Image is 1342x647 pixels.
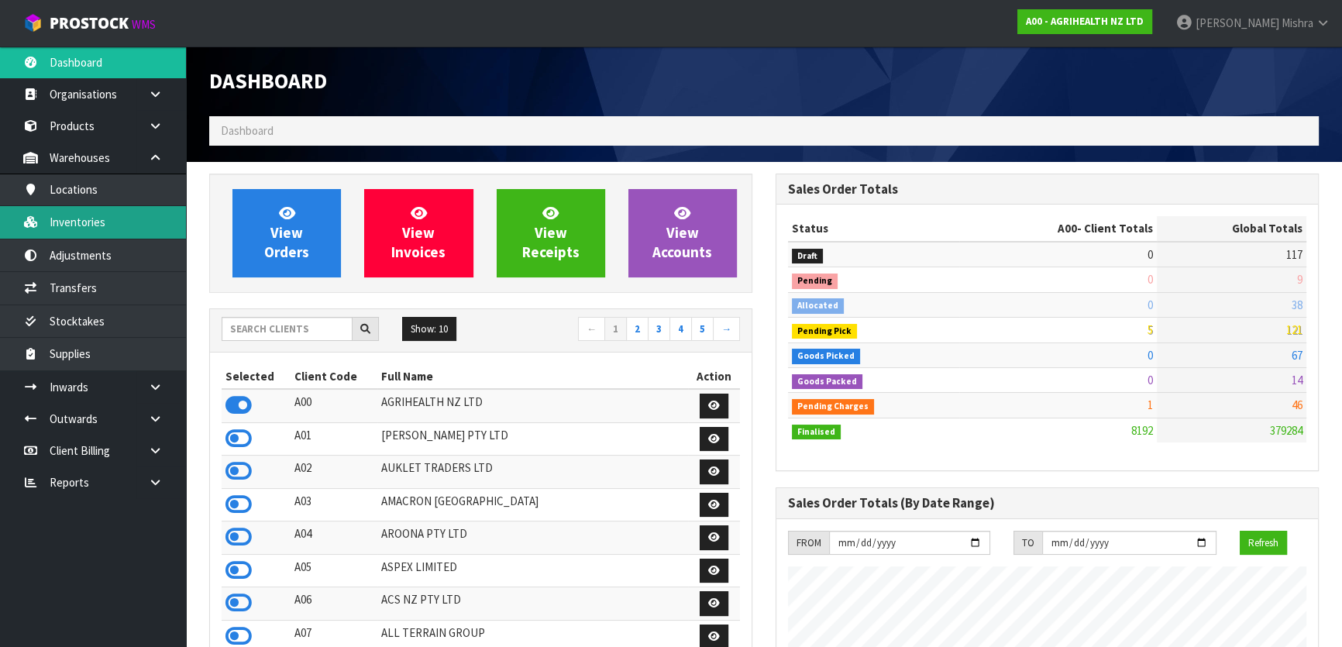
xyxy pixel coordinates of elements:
a: 3 [648,317,670,342]
td: AROONA PTY LTD [377,521,688,555]
th: Selected [222,364,291,389]
td: A06 [291,587,377,621]
td: ASPEX LIMITED [377,554,688,587]
a: ViewInvoices [364,189,473,277]
td: AUKLET TRADERS LTD [377,456,688,489]
span: 8192 [1131,423,1153,438]
th: Full Name [377,364,688,389]
a: → [713,317,740,342]
a: 5 [691,317,714,342]
button: Refresh [1240,531,1287,556]
span: Allocated [792,298,844,314]
td: [PERSON_NAME] PTY LTD [377,422,688,456]
span: Draft [792,249,823,264]
span: 1 [1148,397,1153,412]
span: 121 [1286,322,1302,337]
span: 67 [1292,348,1302,363]
span: 379284 [1270,423,1302,438]
td: ACS NZ PTY LTD [377,587,688,621]
button: Show: 10 [402,317,456,342]
span: 0 [1148,298,1153,312]
h3: Sales Order Totals (By Date Range) [788,496,1306,511]
img: cube-alt.png [23,13,43,33]
td: A00 [291,389,377,422]
a: ViewReceipts [497,189,605,277]
input: Search clients [222,317,353,341]
span: View Receipts [522,204,580,262]
span: [PERSON_NAME] [1196,15,1279,30]
div: FROM [788,531,829,556]
span: View Orders [264,204,309,262]
span: A00 [1058,221,1077,236]
th: Global Totals [1157,216,1306,241]
span: Pending Charges [792,399,874,415]
td: A02 [291,456,377,489]
div: TO [1013,531,1042,556]
span: Mishra [1282,15,1313,30]
span: 117 [1286,247,1302,262]
span: 14 [1292,373,1302,387]
th: Status [788,216,959,241]
span: Pending Pick [792,324,857,339]
span: Pending [792,274,838,289]
span: 5 [1148,322,1153,337]
nav: Page navigation [493,317,741,344]
span: ProStock [50,13,129,33]
td: AMACRON [GEOGRAPHIC_DATA] [377,488,688,521]
span: 0 [1148,272,1153,287]
span: Goods Packed [792,374,862,390]
a: ViewAccounts [628,189,737,277]
strong: A00 - AGRIHEALTH NZ LTD [1026,15,1144,28]
span: Dashboard [221,123,274,138]
span: Finalised [792,425,841,440]
a: ViewOrders [232,189,341,277]
span: Dashboard [209,67,327,95]
a: A00 - AGRIHEALTH NZ LTD [1017,9,1152,34]
td: A05 [291,554,377,587]
a: 1 [604,317,627,342]
a: ← [578,317,605,342]
span: View Accounts [652,204,712,262]
th: - Client Totals [959,216,1157,241]
span: 0 [1148,348,1153,363]
td: A04 [291,521,377,555]
span: 0 [1148,373,1153,387]
th: Client Code [291,364,377,389]
span: View Invoices [391,204,446,262]
td: A03 [291,488,377,521]
span: 0 [1148,247,1153,262]
h3: Sales Order Totals [788,182,1306,197]
span: 9 [1297,272,1302,287]
td: A01 [291,422,377,456]
th: Action [688,364,740,389]
span: Goods Picked [792,349,860,364]
small: WMS [132,17,156,32]
span: 46 [1292,397,1302,412]
a: 4 [669,317,692,342]
td: AGRIHEALTH NZ LTD [377,389,688,422]
span: 38 [1292,298,1302,312]
a: 2 [626,317,649,342]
